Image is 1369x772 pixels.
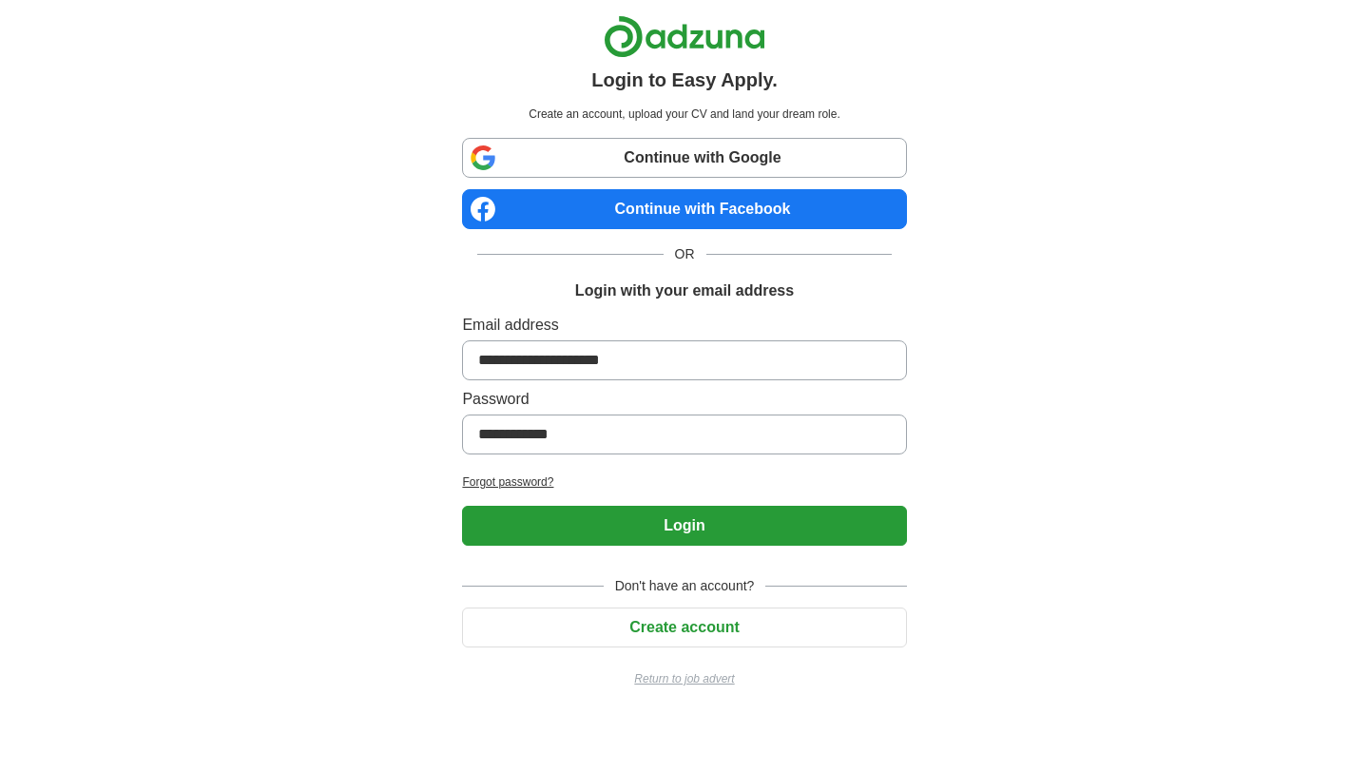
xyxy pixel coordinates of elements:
label: Password [462,388,906,411]
span: OR [664,244,706,264]
a: Continue with Google [462,138,906,178]
h1: Login with your email address [575,280,794,302]
button: Create account [462,608,906,647]
img: Adzuna logo [604,15,765,58]
a: Return to job advert [462,670,906,687]
a: Forgot password? [462,473,906,491]
a: Continue with Facebook [462,189,906,229]
a: Create account [462,619,906,635]
h1: Login to Easy Apply. [591,66,778,94]
p: Create an account, upload your CV and land your dream role. [466,106,902,123]
button: Login [462,506,906,546]
label: Email address [462,314,906,337]
span: Don't have an account? [604,576,766,596]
